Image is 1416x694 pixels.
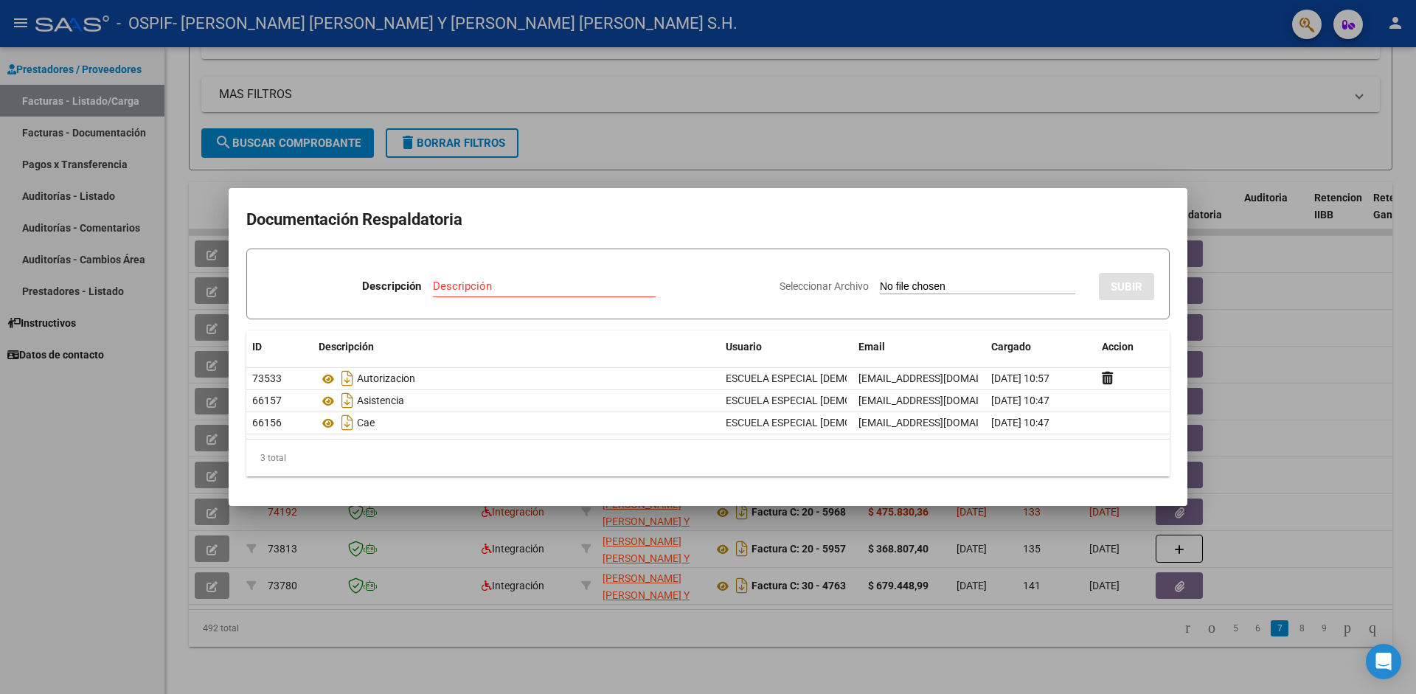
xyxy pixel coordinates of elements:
span: ESCUELA ESPECIAL [DEMOGRAPHIC_DATA] [726,372,928,384]
span: Usuario [726,341,762,353]
span: ID [252,341,262,353]
span: [EMAIL_ADDRESS][DOMAIN_NAME] [858,417,1022,428]
div: Autorizacion [319,367,714,390]
span: Accion [1102,341,1134,353]
datatable-header-cell: Cargado [985,331,1096,363]
datatable-header-cell: ID [246,331,313,363]
i: Descargar documento [338,367,357,390]
span: [DATE] 10:47 [991,417,1049,428]
span: ESCUELA ESPECIAL [DEMOGRAPHIC_DATA] [726,395,928,406]
span: [DATE] 10:57 [991,372,1049,384]
span: 66156 [252,417,282,428]
span: Cargado [991,341,1031,353]
datatable-header-cell: Accion [1096,331,1170,363]
span: [DATE] 10:47 [991,395,1049,406]
span: Descripción [319,341,374,353]
datatable-header-cell: Email [853,331,985,363]
div: 3 total [246,440,1170,476]
i: Descargar documento [338,389,357,412]
span: 73533 [252,372,282,384]
datatable-header-cell: Usuario [720,331,853,363]
p: Descripción [362,278,421,295]
button: SUBIR [1099,273,1154,300]
div: Open Intercom Messenger [1366,644,1401,679]
div: Asistencia [319,389,714,412]
span: Seleccionar Archivo [780,280,869,292]
i: Descargar documento [338,411,357,434]
span: 66157 [252,395,282,406]
span: SUBIR [1111,280,1142,294]
span: [EMAIL_ADDRESS][DOMAIN_NAME] [858,395,1022,406]
span: [EMAIL_ADDRESS][DOMAIN_NAME] [858,372,1022,384]
h2: Documentación Respaldatoria [246,206,1170,234]
span: ESCUELA ESPECIAL [DEMOGRAPHIC_DATA] [726,417,928,428]
span: Email [858,341,885,353]
datatable-header-cell: Descripción [313,331,720,363]
div: Cae [319,411,714,434]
